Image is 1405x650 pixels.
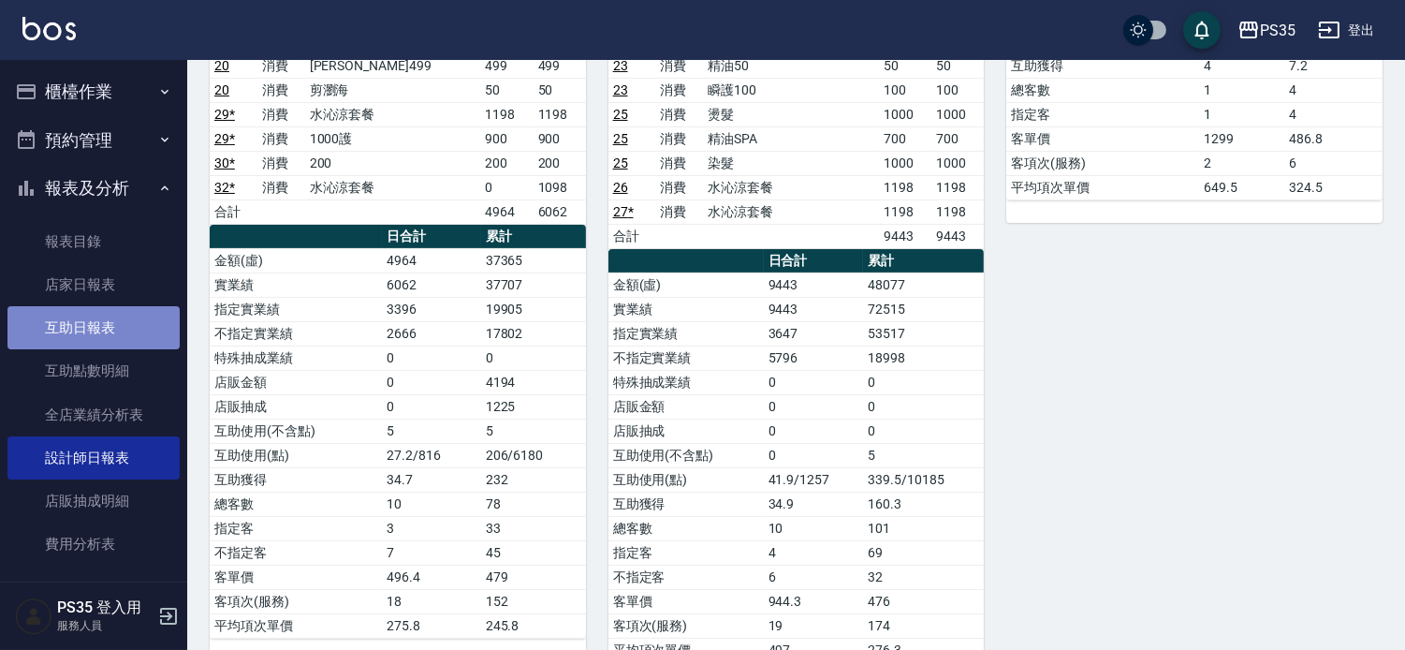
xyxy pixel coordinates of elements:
[382,346,481,370] td: 0
[764,297,864,321] td: 9443
[7,480,180,523] a: 店販抽成明細
[481,346,586,370] td: 0
[879,78,931,102] td: 100
[608,613,764,638] td: 客項次(服務)
[879,126,931,151] td: 700
[382,273,481,297] td: 6062
[481,467,586,492] td: 232
[608,346,764,370] td: 不指定實業績
[481,443,586,467] td: 206/6180
[481,419,586,443] td: 5
[382,565,481,589] td: 496.4
[1199,175,1284,199] td: 649.5
[257,126,305,151] td: 消費
[1006,78,1199,102] td: 總客數
[534,78,586,102] td: 50
[931,78,984,102] td: 100
[534,102,586,126] td: 1198
[655,78,703,102] td: 消費
[382,370,481,394] td: 0
[608,540,764,565] td: 指定客
[481,492,586,516] td: 78
[210,394,382,419] td: 店販抽成
[7,220,180,263] a: 報表目錄
[382,467,481,492] td: 34.7
[7,349,180,392] a: 互助點數明細
[210,492,382,516] td: 總客數
[1199,78,1284,102] td: 1
[382,321,481,346] td: 2666
[305,53,481,78] td: [PERSON_NAME]499
[863,249,984,273] th: 累計
[1284,126,1383,151] td: 486.8
[481,613,586,638] td: 245.8
[931,102,984,126] td: 1000
[210,419,382,443] td: 互助使用(不含點)
[257,102,305,126] td: 消費
[608,565,764,589] td: 不指定客
[1284,102,1383,126] td: 4
[608,589,764,613] td: 客單價
[257,175,305,199] td: 消費
[608,297,764,321] td: 實業績
[210,297,382,321] td: 指定實業績
[1006,53,1199,78] td: 互助獲得
[608,443,764,467] td: 互助使用(不含點)
[764,492,864,516] td: 34.9
[879,151,931,175] td: 1000
[1310,13,1383,48] button: 登出
[931,199,984,224] td: 1198
[764,273,864,297] td: 9443
[703,175,879,199] td: 水沁涼套餐
[210,346,382,370] td: 特殊抽成業績
[613,180,628,195] a: 26
[382,540,481,565] td: 7
[931,53,984,78] td: 50
[655,151,703,175] td: 消費
[7,263,180,306] a: 店家日報表
[7,393,180,436] a: 全店業績分析表
[863,370,984,394] td: 0
[863,565,984,589] td: 32
[305,126,481,151] td: 1000護
[764,443,864,467] td: 0
[534,175,586,199] td: 1098
[382,297,481,321] td: 3396
[7,523,180,566] a: 費用分析表
[863,273,984,297] td: 48077
[764,370,864,394] td: 0
[764,589,864,613] td: 944.3
[931,126,984,151] td: 700
[534,53,586,78] td: 499
[764,394,864,419] td: 0
[879,102,931,126] td: 1000
[481,370,586,394] td: 4194
[305,151,481,175] td: 200
[703,102,879,126] td: 燙髮
[764,516,864,540] td: 10
[481,175,534,199] td: 0
[481,126,534,151] td: 900
[1183,11,1221,49] button: save
[613,58,628,73] a: 23
[210,516,382,540] td: 指定客
[863,613,984,638] td: 174
[481,516,586,540] td: 33
[210,443,382,467] td: 互助使用(點)
[1006,151,1199,175] td: 客項次(服務)
[863,540,984,565] td: 69
[608,321,764,346] td: 指定實業績
[210,370,382,394] td: 店販金額
[863,443,984,467] td: 5
[703,126,879,151] td: 精油SPA
[7,67,180,116] button: 櫃檯作業
[210,248,382,273] td: 金額(虛)
[1284,78,1383,102] td: 4
[613,131,628,146] a: 25
[382,492,481,516] td: 10
[210,467,382,492] td: 互助獲得
[608,492,764,516] td: 互助獲得
[210,321,382,346] td: 不指定實業績
[382,613,481,638] td: 275.8
[655,126,703,151] td: 消費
